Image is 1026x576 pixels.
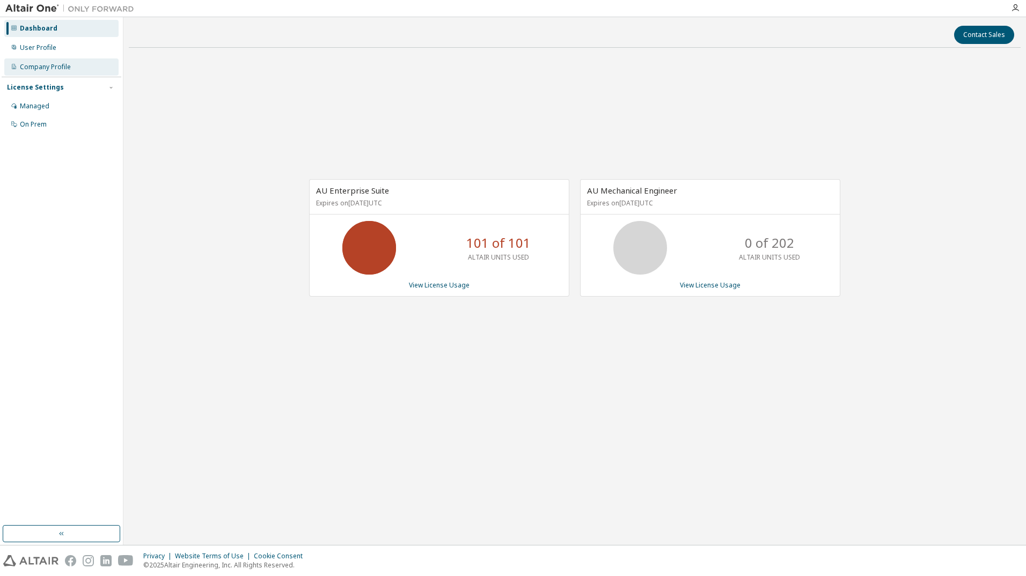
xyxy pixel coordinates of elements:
[745,234,794,252] p: 0 of 202
[680,280,741,290] a: View License Usage
[7,83,64,92] div: License Settings
[83,555,94,566] img: instagram.svg
[5,3,140,14] img: Altair One
[468,253,529,262] p: ALTAIR UNITS USED
[409,280,470,290] a: View License Usage
[587,185,677,196] span: AU Mechanical Engineer
[20,24,57,33] div: Dashboard
[954,26,1014,44] button: Contact Sales
[20,102,49,110] div: Managed
[65,555,76,566] img: facebook.svg
[739,253,800,262] p: ALTAIR UNITS USED
[466,234,531,252] p: 101 of 101
[118,555,134,566] img: youtube.svg
[20,63,71,71] div: Company Profile
[143,552,175,560] div: Privacy
[316,185,389,196] span: AU Enterprise Suite
[20,43,56,52] div: User Profile
[20,120,47,129] div: On Prem
[316,198,560,208] p: Expires on [DATE] UTC
[143,560,309,570] p: © 2025 Altair Engineering, Inc. All Rights Reserved.
[175,552,254,560] div: Website Terms of Use
[254,552,309,560] div: Cookie Consent
[3,555,58,566] img: altair_logo.svg
[587,198,831,208] p: Expires on [DATE] UTC
[100,555,112,566] img: linkedin.svg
